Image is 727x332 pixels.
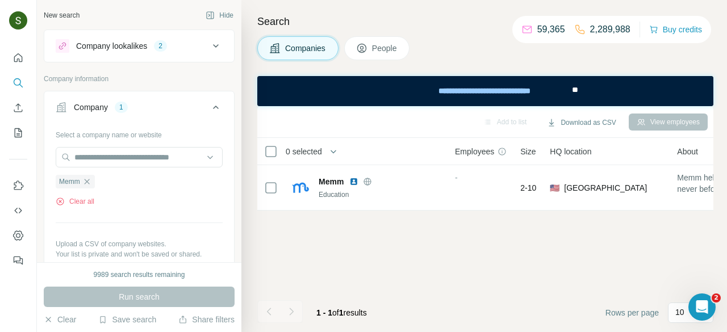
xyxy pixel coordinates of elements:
span: 2 [712,293,721,302]
div: Select a company name or website [56,125,223,140]
div: Company lookalikes [76,40,147,52]
button: Buy credits [649,22,702,37]
span: results [316,308,367,317]
span: 🇺🇸 [550,182,559,194]
button: Hide [198,7,241,24]
span: About [677,146,698,157]
span: Size [520,146,536,157]
button: Download as CSV [539,114,624,131]
span: Employees [455,146,494,157]
button: Share filters [178,314,235,325]
span: - [455,173,458,182]
iframe: Banner [257,76,713,106]
p: 10 [675,306,684,318]
iframe: Intercom live chat [688,293,716,321]
div: 9989 search results remaining [94,270,185,280]
button: My lists [9,123,27,143]
span: Memm [319,176,344,187]
button: Quick start [9,48,27,68]
span: HQ location [550,146,591,157]
div: New search [44,10,80,20]
span: 2-10 [520,182,536,194]
span: of [332,308,339,317]
button: Company lookalikes2 [44,32,234,60]
button: Search [9,73,27,93]
button: Save search [98,314,156,325]
button: Use Surfe on LinkedIn [9,175,27,196]
img: Avatar [9,11,27,30]
span: 1 - 1 [316,308,332,317]
button: Company1 [44,94,234,125]
p: 59,365 [537,23,565,36]
h4: Search [257,14,713,30]
div: 1 [115,102,128,112]
div: 2 [154,41,167,51]
span: Companies [285,43,327,54]
p: 2,289,988 [590,23,630,36]
div: Education [319,190,441,200]
p: Company information [44,74,235,84]
p: Your list is private and won't be saved or shared. [56,249,223,259]
button: Enrich CSV [9,98,27,118]
button: Dashboard [9,225,27,246]
button: Clear [44,314,76,325]
div: Company [74,102,108,113]
span: 0 selected [286,146,322,157]
span: Rows per page [605,307,659,318]
span: 1 [339,308,344,317]
button: Clear all [56,196,94,207]
span: Memm [59,176,80,187]
button: Use Surfe API [9,200,27,221]
span: People [372,43,398,54]
button: Feedback [9,250,27,271]
p: Upload a CSV of company websites. [56,239,223,249]
img: Logo of Memm [291,179,310,197]
span: [GEOGRAPHIC_DATA] [564,182,647,194]
img: LinkedIn logo [349,177,358,186]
